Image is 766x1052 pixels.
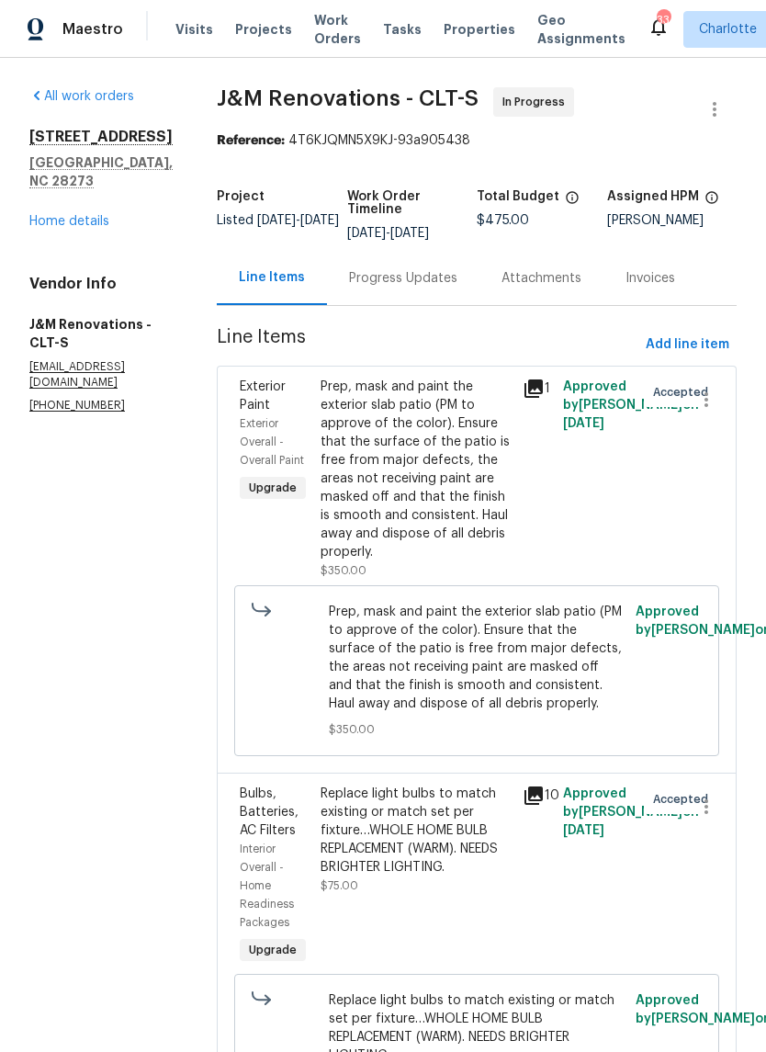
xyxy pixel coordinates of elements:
div: 1 [523,378,552,400]
div: [PERSON_NAME] [607,214,738,227]
span: [DATE] [563,417,604,430]
b: Reference: [217,134,285,147]
span: [DATE] [347,227,386,240]
span: Interior Overall - Home Readiness Packages [240,843,294,928]
div: Replace light bulbs to match existing or match set per fixture…WHOLE HOME BULB REPLACEMENT (WARM)... [321,785,512,877]
span: Listed [217,214,339,227]
span: Charlotte [699,20,757,39]
span: [DATE] [300,214,339,227]
span: Accepted [653,383,715,402]
div: 33 [657,11,670,29]
span: Line Items [217,328,638,362]
h5: Work Order Timeline [347,190,478,216]
span: Properties [444,20,515,39]
div: Line Items [239,268,305,287]
h5: Project [217,190,265,203]
span: - [347,227,429,240]
span: Geo Assignments [537,11,625,48]
div: 4T6KJQMN5X9KJ-93a905438 [217,131,737,150]
span: The total cost of line items that have been proposed by Opendoor. This sum includes line items th... [565,190,580,214]
span: Prep, mask and paint the exterior slab patio (PM to approve of the color). Ensure that the surfac... [329,603,625,713]
span: Add line item [646,334,729,356]
span: Upgrade [242,479,304,497]
span: [DATE] [563,824,604,837]
span: - [257,214,339,227]
div: Progress Updates [349,269,457,288]
span: Approved by [PERSON_NAME] on [563,787,699,837]
span: $350.00 [329,720,625,739]
span: J&M Renovations - CLT-S [217,87,479,109]
span: $350.00 [321,565,366,576]
span: In Progress [502,93,572,111]
span: Approved by [PERSON_NAME] on [563,380,699,430]
div: 10 [523,785,552,807]
h5: Total Budget [477,190,559,203]
h4: Vendor Info [29,275,173,293]
span: Maestro [62,20,123,39]
h5: J&M Renovations - CLT-S [29,315,173,352]
span: Tasks [383,23,422,36]
a: Home details [29,215,109,228]
span: Exterior Paint [240,380,286,412]
span: Visits [175,20,213,39]
span: Exterior Overall - Overall Paint [240,418,304,466]
div: Prep, mask and paint the exterior slab patio (PM to approve of the color). Ensure that the surfac... [321,378,512,561]
span: Projects [235,20,292,39]
h5: Assigned HPM [607,190,699,203]
span: Upgrade [242,941,304,959]
button: Add line item [638,328,737,362]
span: [DATE] [257,214,296,227]
span: $75.00 [321,880,358,891]
span: Bulbs, Batteries, AC Filters [240,787,299,837]
span: Accepted [653,790,715,809]
div: Invoices [625,269,675,288]
span: The hpm assigned to this work order. [704,190,719,214]
span: $475.00 [477,214,529,227]
span: [DATE] [390,227,429,240]
a: All work orders [29,90,134,103]
span: Work Orders [314,11,361,48]
div: Attachments [501,269,581,288]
